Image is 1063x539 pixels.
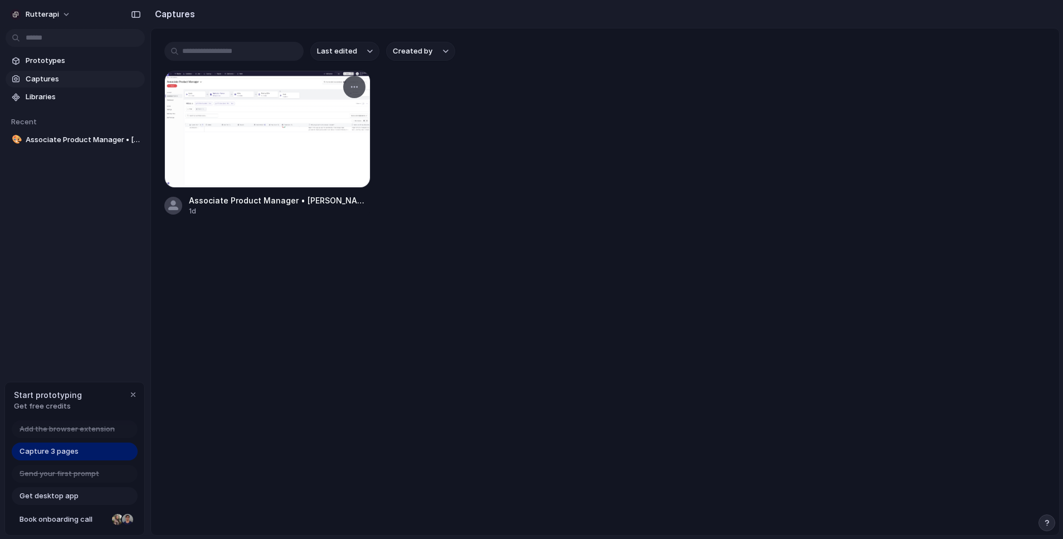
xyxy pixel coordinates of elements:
[19,424,115,435] span: Add the browser extension
[310,42,379,61] button: Last edited
[26,9,59,20] span: rutterapi
[6,71,145,88] a: Captures
[6,89,145,105] a: Libraries
[6,6,76,23] button: rutterapi
[11,117,37,126] span: Recent
[111,513,124,526] div: Nicole Kubica
[12,133,19,146] div: 🎨
[121,513,134,526] div: Christian Iacullo
[14,401,82,412] span: Get free credits
[19,514,108,525] span: Book onboarding call
[10,134,21,145] button: 🎨
[26,134,140,145] span: Associate Product Manager • [PERSON_NAME]
[393,46,432,57] span: Created by
[26,91,140,103] span: Libraries
[26,55,140,66] span: Prototypes
[6,132,145,148] a: 🎨Associate Product Manager • [PERSON_NAME]
[12,487,138,505] a: Get desktop app
[26,74,140,85] span: Captures
[14,389,82,401] span: Start prototyping
[317,46,357,57] span: Last edited
[189,195,370,206] div: Associate Product Manager • [PERSON_NAME]
[6,52,145,69] a: Prototypes
[150,7,195,21] h2: Captures
[19,491,79,502] span: Get desktop app
[386,42,455,61] button: Created by
[189,206,370,216] div: 1d
[19,446,79,457] span: Capture 3 pages
[19,468,99,479] span: Send your first prompt
[12,511,138,528] a: Book onboarding call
